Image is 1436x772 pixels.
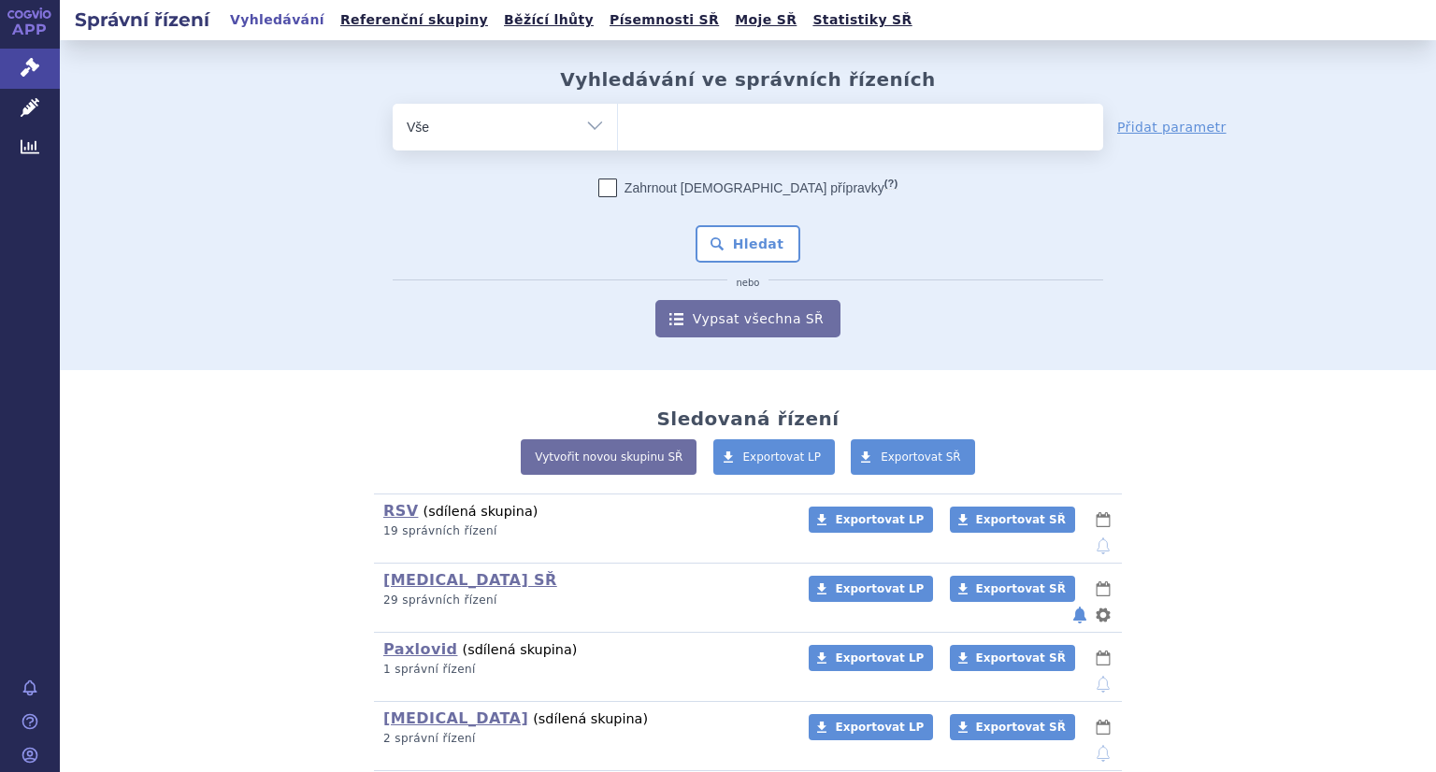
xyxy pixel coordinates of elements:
button: lhůty [1094,647,1113,669]
a: Exportovat SŘ [950,507,1075,533]
p: 1 správní řízení [383,662,784,678]
a: Exportovat LP [713,439,836,475]
span: (sdílená skupina) [424,504,538,519]
button: notifikace [1094,535,1113,557]
button: nastavení [1094,604,1113,626]
a: Moje SŘ [729,7,802,33]
a: RSV [383,502,418,520]
span: (sdílená skupina) [533,711,648,726]
button: lhůty [1094,716,1113,738]
span: Exportovat LP [743,450,822,464]
button: lhůty [1094,578,1113,600]
a: Statistiky SŘ [807,7,917,33]
a: Písemnosti SŘ [604,7,725,33]
h2: Vyhledávání ve správních řízeních [560,68,936,91]
i: nebo [727,278,769,289]
span: Exportovat SŘ [976,721,1066,734]
button: Hledat [696,225,801,263]
p: 29 správních řízení [383,593,784,608]
span: (sdílená skupina) [463,642,578,657]
span: Exportovat LP [835,651,924,665]
a: Exportovat SŘ [950,576,1075,602]
a: Běžící lhůty [498,7,599,33]
a: Exportovat LP [809,576,933,602]
span: Exportovat LP [835,721,924,734]
p: 19 správních řízení [383,523,784,539]
span: Exportovat SŘ [976,651,1066,665]
a: Exportovat SŘ [950,714,1075,740]
a: Exportovat LP [809,507,933,533]
a: Přidat parametr [1117,118,1227,136]
a: Vyhledávání [224,7,330,33]
a: Vypsat všechna SŘ [655,300,840,337]
button: notifikace [1070,604,1089,626]
label: Zahrnout [DEMOGRAPHIC_DATA] přípravky [598,179,897,197]
a: Exportovat LP [809,714,933,740]
button: notifikace [1094,742,1113,765]
button: notifikace [1094,673,1113,695]
span: Exportovat LP [835,582,924,595]
abbr: (?) [884,178,897,190]
a: Referenční skupiny [335,7,494,33]
a: Vytvořit novou skupinu SŘ [521,439,696,475]
a: [MEDICAL_DATA] SŘ [383,571,557,589]
a: Exportovat SŘ [851,439,975,475]
h2: Sledovaná řízení [656,407,839,430]
a: [MEDICAL_DATA] [383,709,528,727]
p: 2 správní řízení [383,731,784,747]
span: Exportovat SŘ [976,582,1066,595]
span: Exportovat SŘ [976,513,1066,526]
a: Exportovat LP [809,645,933,671]
span: Exportovat LP [835,513,924,526]
a: Paxlovid [383,640,457,658]
button: lhůty [1094,508,1113,531]
a: Exportovat SŘ [950,645,1075,671]
span: Exportovat SŘ [881,450,961,464]
h2: Správní řízení [60,7,224,33]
